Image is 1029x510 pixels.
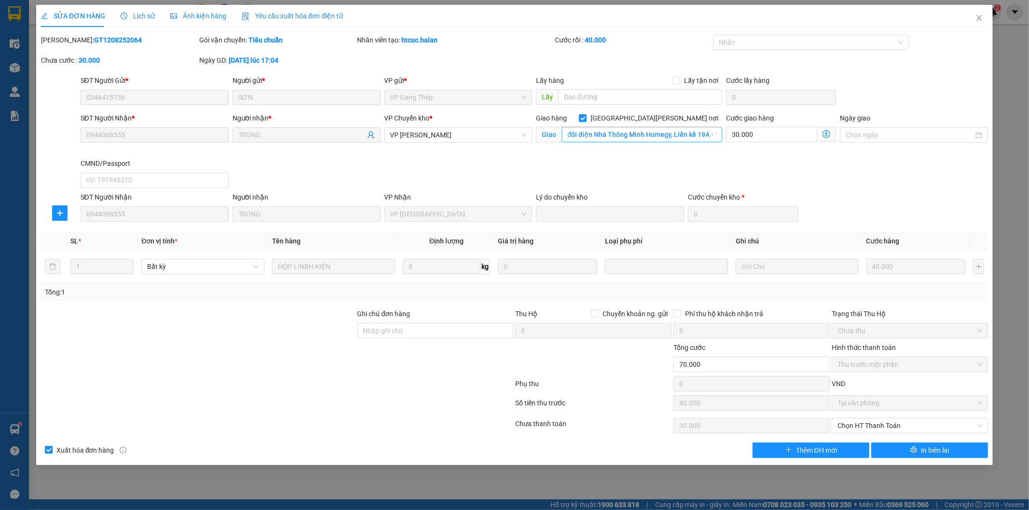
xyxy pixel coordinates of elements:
[536,77,564,84] span: Lấy hàng
[562,127,722,142] input: Giao tận nơi
[726,90,836,105] input: Cước lấy hàng
[516,399,566,407] label: Số tiền thu trước
[536,127,562,142] span: Giao
[832,344,896,351] label: Hình thức thanh toán
[45,259,60,274] button: delete
[975,14,983,22] span: close
[199,55,356,66] div: Ngày GD:
[837,396,982,410] span: Tại văn phòng
[832,380,845,388] span: VND
[681,309,767,319] span: Phí thu hộ khách nhận trả
[498,237,534,245] span: Giá trị hàng
[587,113,722,123] span: [GEOGRAPHIC_DATA][PERSON_NAME] nơi
[732,232,863,251] th: Ghi chú
[272,259,395,274] input: VD: Bàn, Ghế
[837,323,982,338] span: Chưa thu
[390,90,527,105] span: VP Gang Thép
[94,36,142,44] b: GT1208252064
[81,192,229,202] div: SĐT Người Nhận
[536,114,567,122] span: Giao hàng
[147,259,259,274] span: Bất kỳ
[973,259,984,274] button: plus
[536,192,684,202] div: Lý do chuyển kho
[242,12,343,20] span: Yêu cầu xuất hóa đơn điện tử
[599,309,672,319] span: Chuyển khoản ng. gửi
[921,445,949,456] span: In biên lai
[736,259,859,274] input: Ghi Chú
[840,114,870,122] label: Ngày giao
[81,158,229,169] div: CMND/Passport
[536,89,558,105] span: Lấy
[680,75,722,86] span: Lấy tận nơi
[41,12,105,20] span: SỬA ĐƠN HÀNG
[233,192,381,202] div: Người nhận
[53,209,67,217] span: plus
[429,237,464,245] span: Định lượng
[726,77,769,84] label: Cước lấy hàng
[390,128,527,142] span: VP Yên Bình
[837,357,982,372] span: Thu trước một phần
[170,12,226,20] span: Ảnh kiện hàng
[170,13,177,19] span: picture
[70,237,78,245] span: SL
[199,35,356,45] div: Gói vận chuyển:
[673,395,830,411] input: 0
[141,237,178,245] span: Đơn vị tính
[81,75,229,86] div: SĐT Người Gửi
[601,232,732,251] th: Loại phụ phí
[81,113,229,123] div: SĐT Người Nhận
[846,130,974,140] input: Ngày giao
[233,113,381,123] div: Người nhận
[726,127,817,142] input: Cước giao hàng
[823,130,830,138] span: dollar-circle
[384,75,533,86] div: VP gửi
[585,36,606,44] b: 40.000
[726,114,774,122] label: Cước giao hàng
[272,237,301,245] span: Tên hàng
[41,55,197,66] div: Chưa cước :
[384,192,533,202] div: VP Nhận
[910,446,917,454] span: printer
[966,5,993,32] button: Close
[837,418,982,433] span: Chọn HT Thanh Toán
[785,446,792,454] span: plus
[357,323,514,338] input: Ghi chú đơn hàng
[121,12,155,20] span: Lịch sử
[41,13,48,19] span: edit
[357,35,553,45] div: Nhân viên tạo:
[45,287,397,297] div: Tổng: 1
[498,259,597,274] input: 0
[832,309,988,319] div: Trạng thái Thu Hộ
[384,114,430,122] span: VP Chuyển kho
[866,259,966,274] input: 0
[515,418,673,435] div: Chưa thanh toán
[121,13,127,19] span: clock-circle
[871,443,988,458] button: printerIn biên lai
[248,36,283,44] b: Tiêu chuẩn
[357,310,411,318] label: Ghi chú đơn hàng
[402,36,438,44] b: htcuc.halan
[242,13,249,20] img: icon
[555,35,711,45] div: Cước rồi :
[480,259,490,274] span: kg
[52,205,68,221] button: plus
[41,35,197,45] div: [PERSON_NAME]:
[390,207,527,221] span: VP Hà Đông
[866,237,900,245] span: Cước hàng
[558,89,722,105] input: Dọc đường
[753,443,869,458] button: plusThêm ĐH mới
[515,378,673,395] div: Phụ thu
[515,310,537,318] span: Thu Hộ
[796,445,837,456] span: Thêm ĐH mới
[79,56,100,64] b: 30.000
[233,75,381,86] div: Người gửi
[673,344,705,351] span: Tổng cước
[120,447,126,454] span: info-circle
[367,131,375,139] span: user-add
[229,56,278,64] b: [DATE] lúc 17:04
[53,445,118,456] span: Xuất hóa đơn hàng
[688,192,798,202] div: Cước chuyển kho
